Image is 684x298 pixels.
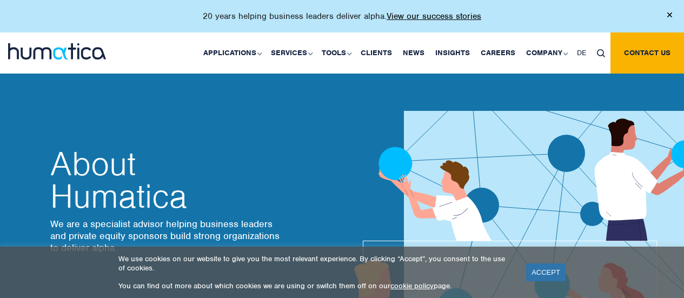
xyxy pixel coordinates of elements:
[430,32,475,74] a: Insights
[316,32,355,74] a: Tools
[198,32,265,74] a: Applications
[577,48,586,57] span: DE
[387,11,481,22] a: View our success stories
[475,32,521,74] a: Careers
[118,254,513,273] p: We use cookies on our website to give you the most relevant experience. By clicking “Accept”, you...
[572,32,592,74] a: DE
[265,32,316,74] a: Services
[610,32,684,74] a: Contact us
[355,32,397,74] a: Clients
[203,11,481,22] p: 20 years helping business leaders deliver alpha.
[50,148,283,213] h2: Humatica
[8,43,106,59] img: logo
[521,32,572,74] a: Company
[526,263,566,281] a: ACCEPT
[118,281,513,290] p: You can find out more about which cookies we are using or switch them off on our page.
[50,148,283,180] span: About
[597,49,605,57] img: search_icon
[397,32,430,74] a: News
[390,281,434,290] a: cookie policy
[50,218,283,254] p: We are a specialist advisor helping business leaders and private equity sponsors build strong org...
